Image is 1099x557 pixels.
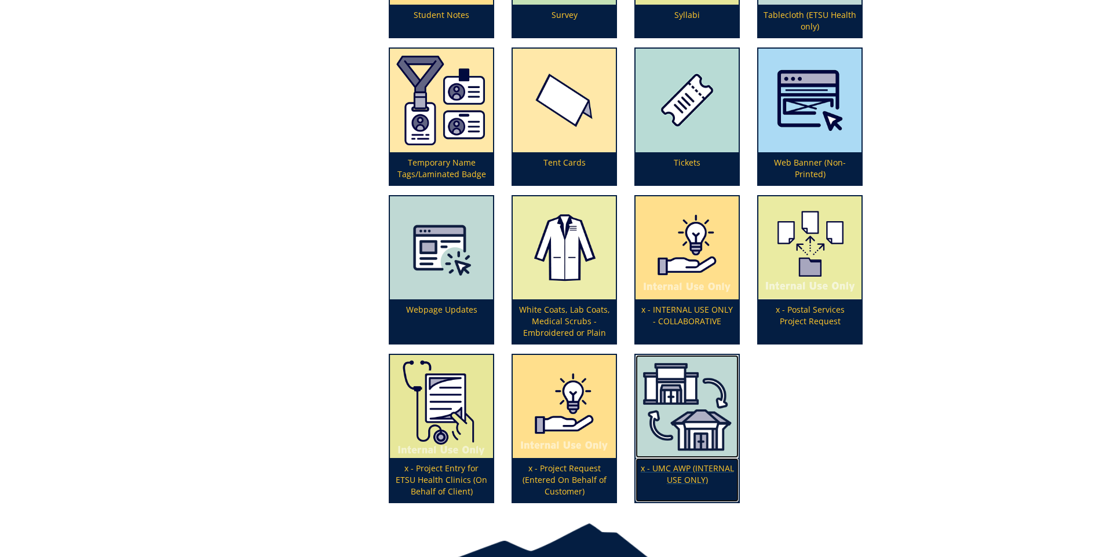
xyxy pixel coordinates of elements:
a: x - UMC AWP (INTERNAL USE ONLY) [636,355,739,502]
img: collaborative%20projects-5c390ffda7fc41.94556770.png [513,355,616,458]
img: clinic%20project%20internal-5d8a840d09b6f5.26625743.png [390,355,493,458]
p: Student Notes [390,5,493,37]
p: Tent Cards [513,152,616,185]
a: White Coats, Lab Coats, Medical Scrubs - Embroidered or Plain [513,196,616,343]
img: production%20for%20umc%20directed%20awp%20projects-61f00b0ae89042.07287022.png [636,355,739,458]
p: Tablecloth (ETSU Health only) [758,5,861,37]
img: outsourcing%20internal%20use-5c647ee7095515.28580629.png [758,196,861,299]
p: x - INTERNAL USE ONLY - COLLABORATIVE [636,299,739,343]
a: Temporary Name Tags/Laminated Badge [390,49,493,184]
p: Survey [513,5,616,37]
img: collaborative%20projects-5c390ffda7fc41.94556770.png [636,196,739,299]
p: x - UMC AWP (INTERNAL USE ONLY) [636,458,739,502]
p: x - Project Entry for ETSU Health Clinics (On Behalf of Client) [390,458,493,502]
img: tickets-5a01211e296ef7.38120798.png [636,49,739,152]
img: tent-cards-59494cb190bfa6.98199128.png [513,49,616,152]
a: Web Banner (Non-Printed) [758,49,861,184]
p: Web Banner (Non-Printed) [758,152,861,185]
p: x - Project Request (Entered On Behalf of Customer) [513,458,616,502]
p: Syllabi [636,5,739,37]
a: Tickets [636,49,739,184]
p: x - Postal Services Project Request [758,299,861,343]
img: virtual%20recruitment%20website%20work-62ec1ca6e85fd8.50011709.png [390,196,493,299]
p: Webpage Updates [390,299,493,343]
a: x - INTERNAL USE ONLY - COLLABORATIVE [636,196,739,343]
p: Temporary Name Tags/Laminated Badge [390,152,493,185]
p: White Coats, Lab Coats, Medical Scrubs - Embroidered or Plain [513,299,616,343]
a: Tent Cards [513,49,616,184]
a: Webpage Updates [390,196,493,343]
img: webbanner-5a663ea37c1eb8.63855774.png [758,49,861,152]
a: x - Project Request (Entered On Behalf of Customer) [513,355,616,502]
p: Tickets [636,152,739,185]
img: badges%20and%20temporary%20name%20tags-663cda1b18b768.63062597.png [390,49,493,152]
a: x - Project Entry for ETSU Health Clinics (On Behalf of Client) [390,355,493,502]
img: white-coats-59494ae0f124e6.28169724.png [513,196,616,299]
a: x - Postal Services Project Request [758,196,861,343]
